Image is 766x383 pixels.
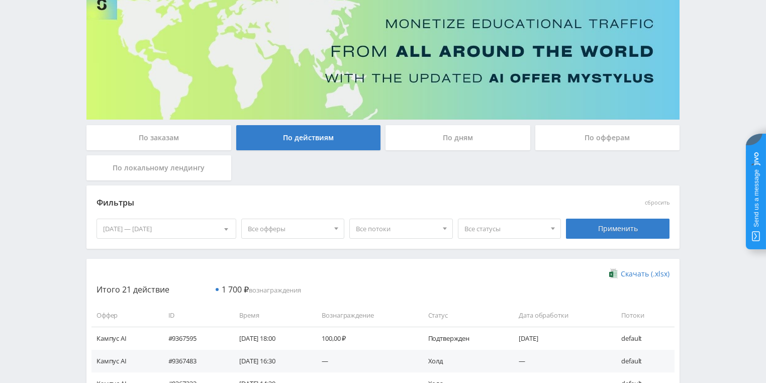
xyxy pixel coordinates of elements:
td: Вознаграждение [312,304,418,327]
span: Все офферы [248,219,329,238]
td: Кампус AI [91,327,158,349]
span: Все статусы [464,219,546,238]
div: По действиям [236,125,381,150]
div: Применить [566,219,669,239]
td: Дата обработки [509,304,611,327]
td: #9367595 [158,327,230,349]
td: [DATE] 18:00 [229,327,312,349]
td: default [611,350,675,372]
td: Кампус AI [91,350,158,372]
span: Скачать (.xlsx) [621,270,669,278]
td: — [509,350,611,372]
div: По локальному лендингу [86,155,231,180]
div: По заказам [86,125,231,150]
td: Оффер [91,304,158,327]
td: 100,00 ₽ [312,327,418,349]
td: Холд [418,350,509,372]
div: Фильтры [97,196,525,211]
span: Все потоки [356,219,437,238]
td: [DATE] [509,327,611,349]
td: — [312,350,418,372]
td: default [611,327,675,349]
a: Скачать (.xlsx) [609,269,669,279]
div: [DATE] — [DATE] [97,219,236,238]
td: Потоки [611,304,675,327]
span: 1 700 ₽ [222,284,249,295]
td: Подтвержден [418,327,509,349]
img: xlsx [609,268,618,278]
div: По офферам [535,125,680,150]
td: [DATE] 16:30 [229,350,312,372]
td: Время [229,304,312,327]
button: сбросить [645,200,669,206]
span: вознаграждения [222,285,301,295]
td: #9367483 [158,350,230,372]
td: Статус [418,304,509,327]
td: ID [158,304,230,327]
span: Итого 21 действие [97,284,169,295]
div: По дням [386,125,530,150]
